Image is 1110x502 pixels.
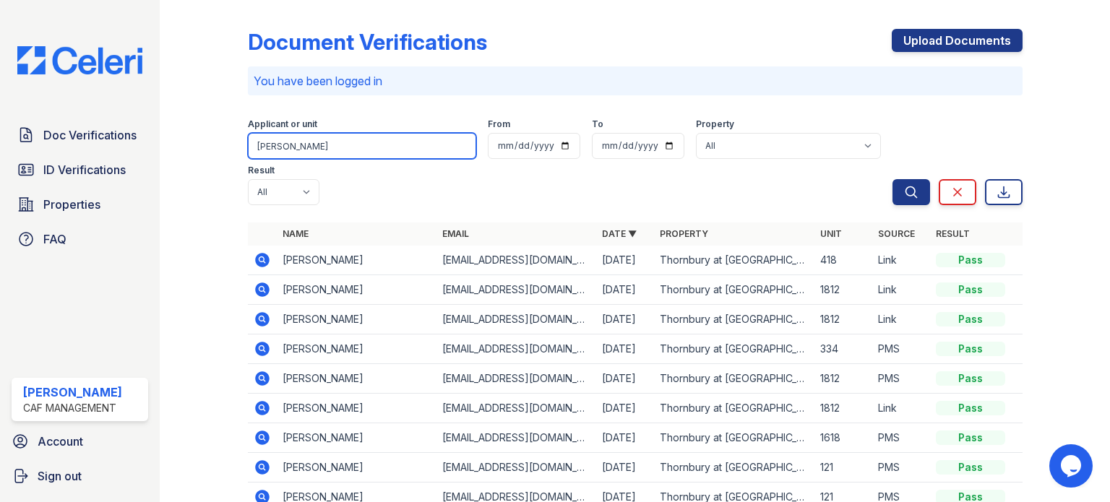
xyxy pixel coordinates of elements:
td: [DATE] [596,394,654,423]
td: 418 [814,246,872,275]
td: [DATE] [596,453,654,482]
div: Document Verifications [248,29,487,55]
td: Link [872,275,930,305]
td: [DATE] [596,305,654,334]
td: [PERSON_NAME] [277,394,436,423]
td: [PERSON_NAME] [277,453,436,482]
a: Name [283,228,309,239]
td: 1618 [814,423,872,453]
td: Link [872,246,930,275]
a: Property [660,228,708,239]
td: [DATE] [596,364,654,394]
td: [EMAIL_ADDRESS][DOMAIN_NAME] [436,453,596,482]
a: Email [442,228,469,239]
td: [DATE] [596,275,654,305]
span: Properties [43,196,100,213]
div: Pass [936,460,1005,475]
div: Pass [936,342,1005,356]
td: Thornbury at [GEOGRAPHIC_DATA] [654,246,814,275]
img: CE_Logo_Blue-a8612792a0a2168367f1c8372b55b34899dd931a85d93a1a3d3e32e68fde9ad4.png [6,46,154,74]
td: [EMAIL_ADDRESS][DOMAIN_NAME] [436,305,596,334]
td: [PERSON_NAME] [277,423,436,453]
td: 1812 [814,305,872,334]
td: [PERSON_NAME] [277,275,436,305]
td: [EMAIL_ADDRESS][DOMAIN_NAME] [436,394,596,423]
iframe: chat widget [1049,444,1096,488]
td: Thornbury at [GEOGRAPHIC_DATA] [654,453,814,482]
a: Account [6,427,154,456]
td: Thornbury at [GEOGRAPHIC_DATA] [654,394,814,423]
a: Upload Documents [892,29,1023,52]
span: Sign out [38,467,82,485]
span: Account [38,433,83,450]
div: Pass [936,253,1005,267]
td: 1812 [814,364,872,394]
div: [PERSON_NAME] [23,384,122,401]
input: Search by name, email, or unit number [248,133,476,159]
a: Source [878,228,915,239]
label: To [592,118,603,130]
a: ID Verifications [12,155,148,184]
td: 121 [814,453,872,482]
td: [PERSON_NAME] [277,246,436,275]
td: [PERSON_NAME] [277,305,436,334]
td: 334 [814,334,872,364]
label: From [488,118,510,130]
div: Pass [936,282,1005,297]
label: Applicant or unit [248,118,317,130]
label: Property [696,118,734,130]
td: PMS [872,423,930,453]
td: PMS [872,334,930,364]
td: Thornbury at [GEOGRAPHIC_DATA] [654,334,814,364]
td: [EMAIL_ADDRESS][DOMAIN_NAME] [436,275,596,305]
td: 1812 [814,275,872,305]
td: Thornbury at [GEOGRAPHIC_DATA] [654,364,814,394]
td: Link [872,394,930,423]
td: [PERSON_NAME] [277,364,436,394]
label: Result [248,165,275,176]
div: Pass [936,401,1005,415]
td: PMS [872,364,930,394]
div: Pass [936,371,1005,386]
a: Date ▼ [602,228,637,239]
td: [EMAIL_ADDRESS][DOMAIN_NAME] [436,423,596,453]
td: Link [872,305,930,334]
span: ID Verifications [43,161,126,178]
div: Pass [936,430,1005,445]
a: Sign out [6,462,154,490]
td: [DATE] [596,334,654,364]
a: Unit [820,228,842,239]
td: PMS [872,453,930,482]
p: You have been logged in [254,72,1017,90]
div: CAF Management [23,401,122,415]
td: Thornbury at [GEOGRAPHIC_DATA] [654,305,814,334]
td: Thornbury at [GEOGRAPHIC_DATA] [654,423,814,453]
span: FAQ [43,230,66,248]
td: [EMAIL_ADDRESS][DOMAIN_NAME] [436,334,596,364]
span: Doc Verifications [43,126,137,144]
td: Thornbury at [GEOGRAPHIC_DATA] [654,275,814,305]
a: Properties [12,190,148,219]
div: Pass [936,312,1005,326]
a: Doc Verifications [12,121,148,150]
td: [PERSON_NAME] [277,334,436,364]
a: FAQ [12,225,148,254]
td: [DATE] [596,246,654,275]
td: [EMAIL_ADDRESS][DOMAIN_NAME] [436,364,596,394]
td: [DATE] [596,423,654,453]
td: [EMAIL_ADDRESS][DOMAIN_NAME] [436,246,596,275]
a: Result [936,228,970,239]
td: 1812 [814,394,872,423]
